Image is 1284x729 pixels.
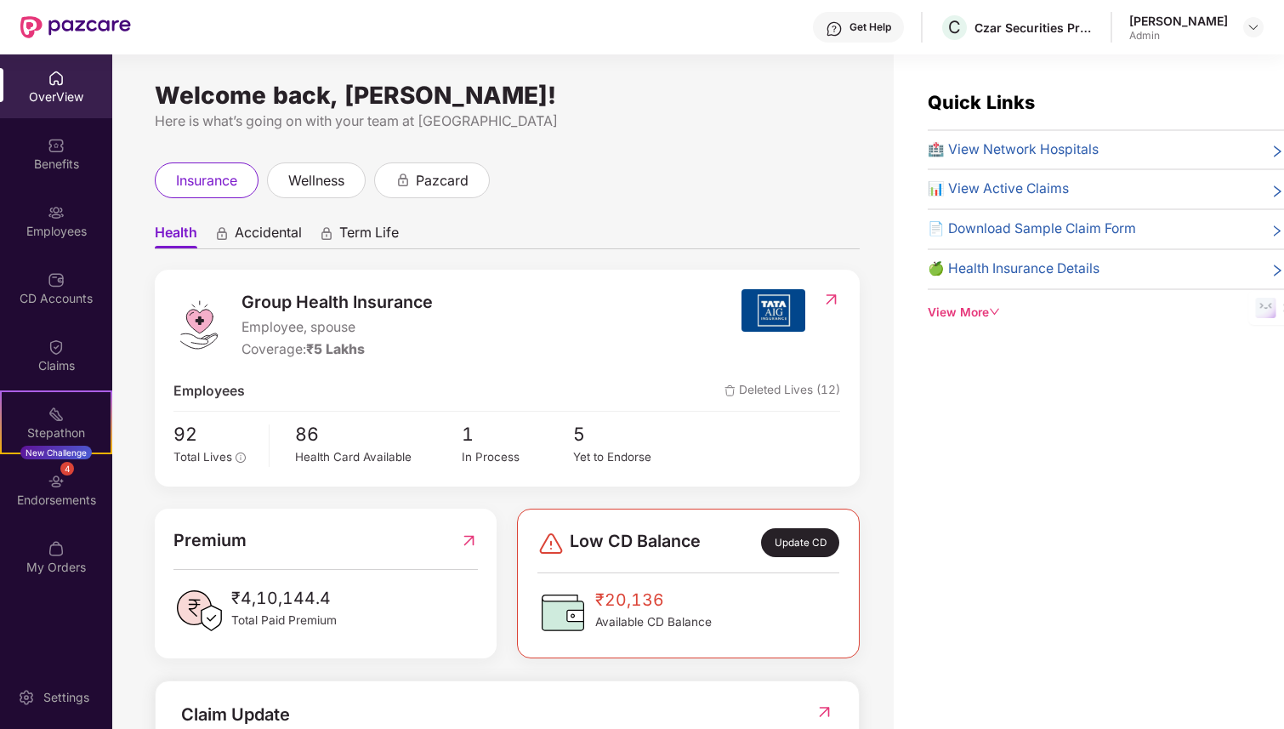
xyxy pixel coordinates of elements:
[741,289,805,332] img: insurerIcon
[173,299,224,350] img: logo
[48,473,65,490] img: svg+xml;base64,PHN2ZyBpZD0iRW5kb3JzZW1lbnRzIiB4bWxucz0iaHR0cDovL3d3dy53My5vcmcvMjAwMC9zdmciIHdpZH...
[826,20,843,37] img: svg+xml;base64,PHN2ZyBpZD0iSGVscC0zMngzMiIgeG1sbnM9Imh0dHA6Ly93d3cudzMub3JnLzIwMDAvc3ZnIiB3aWR0aD...
[173,527,247,554] span: Premium
[319,225,334,241] div: animation
[822,291,840,308] img: RedirectIcon
[595,587,712,613] span: ₹20,136
[928,179,1069,200] span: 📊 View Active Claims
[18,689,35,706] img: svg+xml;base64,PHN2ZyBpZD0iU2V0dGluZy0yMHgyMCIgeG1sbnM9Imh0dHA6Ly93d3cudzMub3JnLzIwMDAvc3ZnIiB3aW...
[295,448,462,466] div: Health Card Available
[573,448,685,466] div: Yet to Endorse
[989,306,1001,318] span: down
[295,420,462,449] span: 86
[460,527,478,554] img: RedirectIcon
[241,339,433,361] div: Coverage:
[2,424,111,441] div: Stepathon
[60,462,74,476] div: 4
[815,703,833,720] img: RedirectIcon
[1129,13,1228,29] div: [PERSON_NAME]
[395,172,411,187] div: animation
[48,406,65,423] img: svg+xml;base64,PHN2ZyB4bWxucz0iaHR0cDovL3d3dy53My5vcmcvMjAwMC9zdmciIHdpZHRoPSIyMSIgaGVpZ2h0PSIyMC...
[155,88,860,102] div: Welcome back, [PERSON_NAME]!
[974,20,1094,36] div: Czar Securities Private Limited
[241,289,433,316] span: Group Health Insurance
[849,20,891,34] div: Get Help
[462,448,573,466] div: In Process
[20,446,92,459] div: New Challenge
[928,219,1136,240] span: 📄 Download Sample Claim Form
[928,140,1099,161] span: 🏥 View Network Hospitals
[573,420,685,449] span: 5
[20,16,131,38] img: New Pazcare Logo
[724,385,736,396] img: deleteIcon
[288,170,344,191] span: wellness
[48,339,65,356] img: svg+xml;base64,PHN2ZyBpZD0iQ2xhaW0iIHhtbG5zPSJodHRwOi8vd3d3LnczLm9yZy8yMDAwL3N2ZyIgd2lkdGg9IjIwIi...
[48,540,65,557] img: svg+xml;base64,PHN2ZyBpZD0iTXlfT3JkZXJzIiBkYXRhLW5hbWU9Ik15IE9yZGVycyIgeG1sbnM9Imh0dHA6Ly93d3cudz...
[339,224,399,248] span: Term Life
[928,91,1035,113] span: Quick Links
[173,450,232,464] span: Total Lives
[570,528,701,557] span: Low CD Balance
[181,702,290,728] div: Claim Update
[462,420,573,449] span: 1
[1270,182,1284,200] span: right
[416,170,469,191] span: pazcard
[236,453,246,463] span: info-circle
[241,317,433,339] span: Employee, spouse
[1270,262,1284,280] span: right
[173,585,224,636] img: PaidPremiumIcon
[48,70,65,87] img: svg+xml;base64,PHN2ZyBpZD0iSG9tZSIgeG1sbnM9Imh0dHA6Ly93d3cudzMub3JnLzIwMDAvc3ZnIiB3aWR0aD0iMjAiIG...
[1270,222,1284,240] span: right
[306,341,365,357] span: ₹5 Lakhs
[155,224,197,248] span: Health
[214,225,230,241] div: animation
[176,170,237,191] span: insurance
[231,585,337,612] span: ₹4,10,144.4
[173,420,257,449] span: 92
[155,111,860,132] div: Here is what’s going on with your team at [GEOGRAPHIC_DATA]
[173,381,245,402] span: Employees
[235,224,302,248] span: Accidental
[928,304,1284,322] div: View More
[724,381,840,402] span: Deleted Lives (12)
[48,204,65,221] img: svg+xml;base64,PHN2ZyBpZD0iRW1wbG95ZWVzIiB4bWxucz0iaHR0cDovL3d3dy53My5vcmcvMjAwMC9zdmciIHdpZHRoPS...
[928,259,1099,280] span: 🍏 Health Insurance Details
[948,17,961,37] span: C
[761,528,839,557] div: Update CD
[48,137,65,154] img: svg+xml;base64,PHN2ZyBpZD0iQmVuZWZpdHMiIHhtbG5zPSJodHRwOi8vd3d3LnczLm9yZy8yMDAwL3N2ZyIgd2lkdGg9Ij...
[595,613,712,632] span: Available CD Balance
[231,612,337,630] span: Total Paid Premium
[537,530,565,557] img: svg+xml;base64,PHN2ZyBpZD0iRGFuZ2VyLTMyeDMyIiB4bWxucz0iaHR0cDovL3d3dy53My5vcmcvMjAwMC9zdmciIHdpZH...
[38,689,94,706] div: Settings
[1247,20,1260,34] img: svg+xml;base64,PHN2ZyBpZD0iRHJvcGRvd24tMzJ4MzIiIHhtbG5zPSJodHRwOi8vd3d3LnczLm9yZy8yMDAwL3N2ZyIgd2...
[537,587,588,638] img: CDBalanceIcon
[1129,29,1228,43] div: Admin
[1270,143,1284,161] span: right
[48,271,65,288] img: svg+xml;base64,PHN2ZyBpZD0iQ0RfQWNjb3VudHMiIGRhdGEtbmFtZT0iQ0QgQWNjb3VudHMiIHhtbG5zPSJodHRwOi8vd3...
